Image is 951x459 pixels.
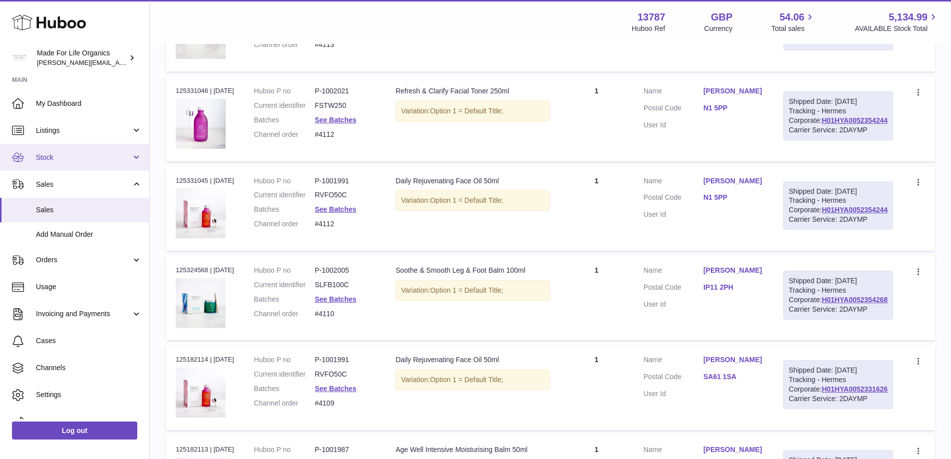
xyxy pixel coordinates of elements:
[36,336,142,346] span: Cases
[254,399,315,408] dt: Channel order
[36,363,142,373] span: Channels
[889,10,928,24] span: 5,134.99
[822,116,888,124] a: H01HYA0052354244
[36,99,142,108] span: My Dashboard
[395,370,549,390] div: Variation:
[36,126,131,135] span: Listings
[254,101,315,110] dt: Current identifier
[176,355,234,364] div: 125182114 | [DATE]
[789,97,888,106] div: Shipped Date: [DATE]
[789,125,888,135] div: Carrier Service: 2DAYMP
[254,309,315,319] dt: Channel order
[37,58,254,66] span: [PERSON_NAME][EMAIL_ADDRESS][PERSON_NAME][DOMAIN_NAME]
[643,120,703,130] dt: User Id
[12,50,27,65] img: geoff.winwood@madeforlifeorganics.com
[643,266,703,278] dt: Name
[643,176,703,188] dt: Name
[254,445,315,455] dt: Huboo P no
[560,256,634,340] td: 1
[703,355,763,365] a: [PERSON_NAME]
[430,286,503,294] span: Option 1 = Default Title;
[395,101,549,121] div: Variation:
[36,255,131,265] span: Orders
[703,86,763,96] a: [PERSON_NAME]
[36,153,131,162] span: Stock
[822,206,888,214] a: H01HYA0052354244
[783,91,893,140] div: Tracking - Hermes Corporate:
[254,295,315,304] dt: Batches
[315,445,375,455] dd: P-1001987
[36,282,142,292] span: Usage
[560,166,634,251] td: 1
[176,99,226,149] img: refresh-_-clarify-facial-toner-250ml-fstw250-1.jpg
[36,230,142,239] span: Add Manual Order
[176,368,226,418] img: daily-rejuvenating-face-oil-50ml-rvfo50c-1.jpg
[254,280,315,290] dt: Current identifier
[643,372,703,384] dt: Postal Code
[36,417,142,427] span: Returns
[315,219,375,229] dd: #4112
[315,295,356,303] a: See Batches
[37,48,127,67] div: Made For Life Organics
[789,215,888,224] div: Carrier Service: 2DAYMP
[36,390,142,400] span: Settings
[254,370,315,379] dt: Current identifier
[643,445,703,457] dt: Name
[703,372,763,382] a: SA61 1SA
[176,278,226,328] img: soothe-_-smooth-leg-_-foot-balm-100ml-slfb100c-1-v1.jpg
[395,280,549,301] div: Variation:
[176,176,234,185] div: 125331045 | [DATE]
[176,445,234,454] div: 125182113 | [DATE]
[254,130,315,139] dt: Channel order
[703,445,763,455] a: [PERSON_NAME]
[783,181,893,230] div: Tracking - Hermes Corporate:
[315,116,356,124] a: See Batches
[643,389,703,399] dt: User Id
[315,190,375,200] dd: RVFO50C
[783,360,893,409] div: Tracking - Hermes Corporate:
[254,384,315,394] dt: Batches
[703,266,763,275] a: [PERSON_NAME]
[703,103,763,113] a: N1 5PP
[643,210,703,219] dt: User Id
[315,101,375,110] dd: FSTW250
[12,422,137,440] a: Log out
[315,309,375,319] dd: #4110
[779,10,804,24] span: 54.06
[254,176,315,186] dt: Huboo P no
[254,190,315,200] dt: Current identifier
[395,445,549,455] div: Age Well Intensive Moisturising Balm 50ml
[855,10,939,33] a: 5,134.99 AVAILABLE Stock Total
[822,385,888,393] a: H01HYA0052331626
[176,86,234,95] div: 125331046 | [DATE]
[430,196,503,204] span: Option 1 = Default Title;
[395,266,549,275] div: Soothe & Smooth Leg & Foot Balm 100ml
[560,76,634,161] td: 1
[703,193,763,202] a: N1 5PP
[789,305,888,314] div: Carrier Service: 2DAYMP
[855,24,939,33] span: AVAILABLE Stock Total
[176,266,234,275] div: 125324568 | [DATE]
[254,115,315,125] dt: Batches
[36,180,131,189] span: Sales
[771,24,816,33] span: Total sales
[637,10,665,24] strong: 13787
[560,345,634,430] td: 1
[254,355,315,365] dt: Huboo P no
[315,130,375,139] dd: #4112
[703,283,763,292] a: IP11 2PH
[703,176,763,186] a: [PERSON_NAME]
[315,176,375,186] dd: P-1001991
[783,271,893,320] div: Tracking - Hermes Corporate:
[315,370,375,379] dd: RVFO50C
[176,188,226,238] img: daily-rejuvenating-face-oil-50ml-rvfo50c-1.jpg
[315,266,375,275] dd: P-1002005
[789,394,888,404] div: Carrier Service: 2DAYMP
[789,187,888,196] div: Shipped Date: [DATE]
[315,280,375,290] dd: SLFB100C
[395,176,549,186] div: Daily Rejuvenating Face Oil 50ml
[430,107,503,115] span: Option 1 = Default Title;
[632,24,665,33] div: Huboo Ref
[36,205,142,215] span: Sales
[254,266,315,275] dt: Huboo P no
